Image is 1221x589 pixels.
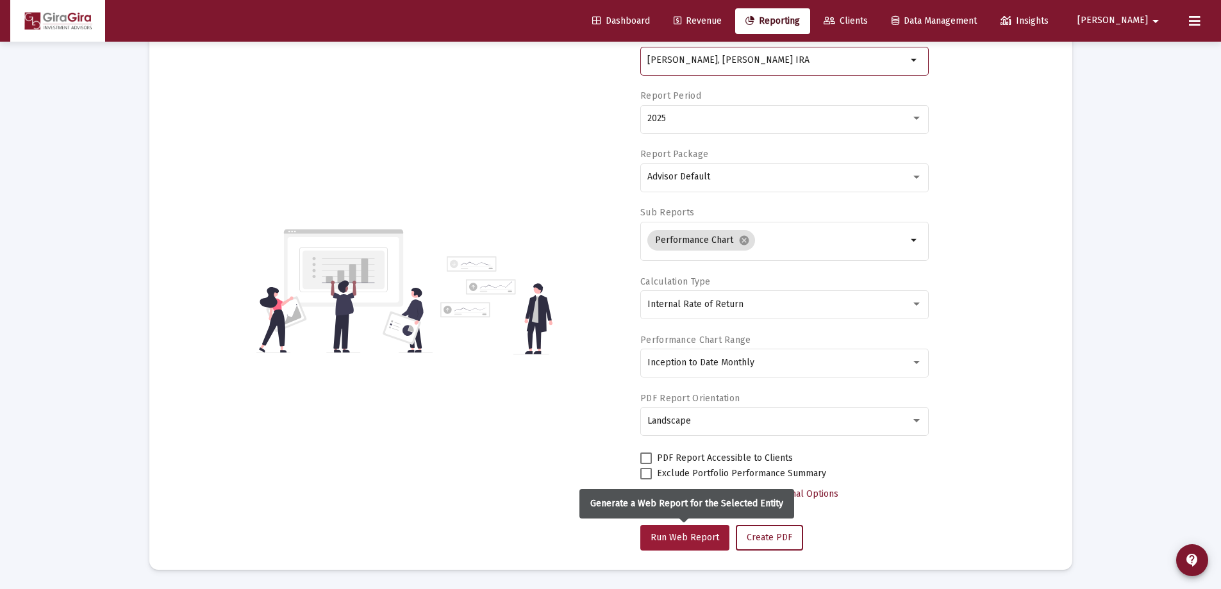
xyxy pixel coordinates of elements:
[640,525,729,551] button: Run Web Report
[674,15,722,26] span: Revenue
[256,228,433,354] img: reporting
[824,15,868,26] span: Clients
[1001,15,1049,26] span: Insights
[647,299,743,310] span: Internal Rate of Return
[657,466,826,481] span: Exclude Portfolio Performance Summary
[651,532,719,543] span: Run Web Report
[647,171,710,182] span: Advisor Default
[582,8,660,34] a: Dashboard
[647,415,691,426] span: Landscape
[1184,552,1200,568] mat-icon: contact_support
[1148,8,1163,34] mat-icon: arrow_drop_down
[1077,15,1148,26] span: [PERSON_NAME]
[745,15,800,26] span: Reporting
[747,532,792,543] span: Create PDF
[657,451,793,466] span: PDF Report Accessible to Clients
[892,15,977,26] span: Data Management
[990,8,1059,34] a: Insights
[647,230,755,251] mat-chip: Performance Chart
[20,8,96,34] img: Dashboard
[647,357,754,368] span: Inception to Date Monthly
[736,525,803,551] button: Create PDF
[592,15,650,26] span: Dashboard
[647,228,907,253] mat-chip-list: Selection
[640,335,751,345] label: Performance Chart Range
[647,55,907,65] input: Search or select an account or household
[640,207,694,218] label: Sub Reports
[440,256,552,354] img: reporting-alt
[647,113,666,124] span: 2025
[907,233,922,248] mat-icon: arrow_drop_down
[651,488,740,499] span: Select Custom Period
[738,235,750,246] mat-icon: cancel
[1062,8,1179,33] button: [PERSON_NAME]
[640,90,701,101] label: Report Period
[881,8,987,34] a: Data Management
[640,276,710,287] label: Calculation Type
[813,8,878,34] a: Clients
[640,149,708,160] label: Report Package
[640,393,740,404] label: PDF Report Orientation
[763,488,838,499] span: Additional Options
[735,8,810,34] a: Reporting
[907,53,922,68] mat-icon: arrow_drop_down
[663,8,732,34] a: Revenue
